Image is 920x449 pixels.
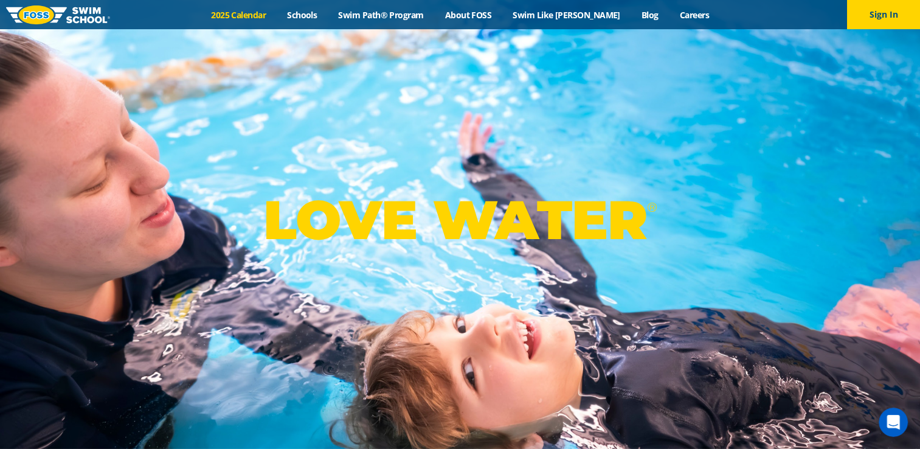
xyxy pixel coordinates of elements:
iframe: Intercom live chat [879,408,908,437]
a: Schools [277,9,328,21]
a: Swim Path® Program [328,9,434,21]
img: FOSS Swim School Logo [6,5,110,24]
a: About FOSS [434,9,502,21]
a: Blog [631,9,669,21]
a: 2025 Calendar [201,9,277,21]
sup: ® [647,200,657,215]
p: LOVE WATER [263,187,657,252]
a: Careers [669,9,719,21]
a: Swim Like [PERSON_NAME] [502,9,631,21]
